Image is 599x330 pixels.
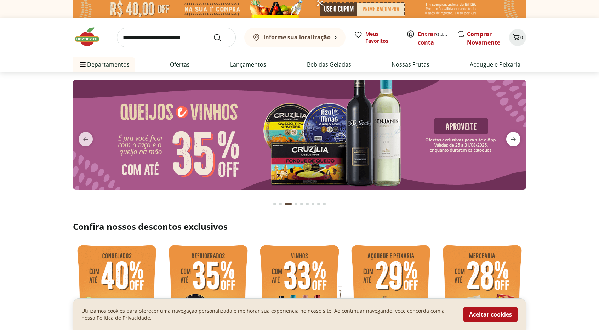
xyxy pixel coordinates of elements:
button: Menu [79,56,87,73]
button: Aceitar cookies [463,307,518,322]
a: Lançamentos [230,60,266,69]
h2: Confira nossos descontos exclusivos [73,221,526,232]
img: queijos e vinhos [73,80,526,190]
a: Comprar Novamente [467,30,500,46]
button: next [501,132,526,146]
a: Bebidas Geladas [307,60,351,69]
button: Go to page 9 from fs-carousel [321,195,327,212]
button: Go to page 1 from fs-carousel [272,195,278,212]
p: Utilizamos cookies para oferecer uma navegação personalizada e melhorar sua experiencia no nosso ... [81,307,455,322]
a: Nossas Frutas [392,60,429,69]
a: Entrar [418,30,436,38]
button: previous [73,132,98,146]
a: Ofertas [170,60,190,69]
span: Departamentos [79,56,130,73]
button: Go to page 6 from fs-carousel [304,195,310,212]
a: Açougue e Peixaria [470,60,520,69]
button: Go to page 7 from fs-carousel [310,195,316,212]
button: Informe sua localização [244,28,346,47]
button: Carrinho [509,29,526,46]
button: Go to page 2 from fs-carousel [278,195,283,212]
button: Go to page 5 from fs-carousel [299,195,304,212]
img: Hortifruti [73,26,108,47]
b: Informe sua localização [263,33,331,41]
input: search [117,28,236,47]
button: Go to page 4 from fs-carousel [293,195,299,212]
span: 0 [520,34,523,41]
a: Meus Favoritos [354,30,398,45]
button: Current page from fs-carousel [283,195,293,212]
a: Criar conta [418,30,457,46]
button: Submit Search [213,33,230,42]
span: ou [418,30,449,47]
span: Meus Favoritos [365,30,398,45]
button: Go to page 8 from fs-carousel [316,195,321,212]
